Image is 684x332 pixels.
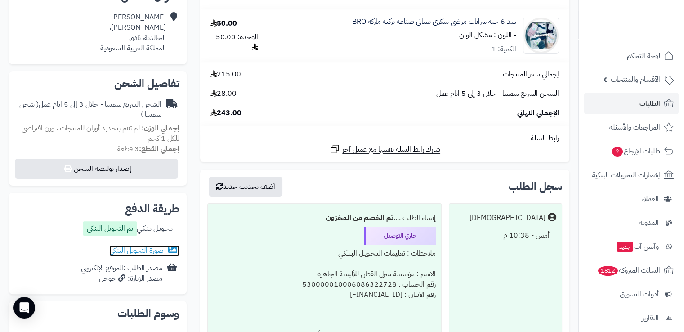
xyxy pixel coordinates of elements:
[210,89,237,99] span: 28.00
[611,145,660,157] span: طلبات الإرجاع
[83,221,173,238] div: تـحـويـل بـنـكـي
[617,242,633,252] span: جديد
[611,73,660,86] span: الأقسام والمنتجات
[81,274,162,284] div: مصدر الزيارة: جوجل
[641,193,659,205] span: العملاء
[436,89,559,99] span: الشحن السريع سمسا - خلال 3 إلى 5 ايام عمل
[597,264,660,277] span: السلات المتروكة
[142,123,179,134] strong: إجمالي الوزن:
[609,121,660,134] span: المراجعات والأسئلة
[612,147,623,157] span: 2
[125,203,179,214] h2: طريقة الدفع
[584,164,679,186] a: إشعارات التحويلات البنكية
[109,245,179,256] a: صورة التحويل البنكى
[620,288,659,301] span: أدوات التسويق
[100,12,166,53] div: [PERSON_NAME] [PERSON_NAME]، الخالدية، ثادق المملكة العربية السعودية
[627,49,660,62] span: لوحة التحكم
[492,44,516,54] div: الكمية: 1
[459,30,516,40] small: - اللون : مشكل الوان
[83,221,137,236] label: تم التحويل البنكى
[16,308,179,319] h2: وسوم الطلبات
[210,69,241,80] span: 215.00
[209,177,282,197] button: أضف تحديث جديد
[616,240,659,253] span: وآتس آب
[15,159,178,179] button: إصدار بوليصة الشحن
[13,297,35,319] div: Open Intercom Messenger
[352,17,516,27] a: شد 6 حبة شرابات مرضى سكري نسائي صناعة تركية ماركة BRO
[16,99,161,120] div: الشحن السريع سمسا - خلال 3 إلى 5 ايام عمل
[598,266,618,276] span: 1812
[139,144,179,154] strong: إجمالي القطع:
[210,18,237,29] div: 50.00
[584,212,679,233] a: المدونة
[584,236,679,257] a: وآتس آبجديد
[523,18,559,54] img: 1755277554-WhatsApp%20Image%202025-07-16%20at%201.25.59%20PM%20(1)-90x90.jpeg
[584,140,679,162] a: طلبات الإرجاع2
[517,108,559,118] span: الإجمالي النهائي
[584,45,679,67] a: لوحة التحكم
[639,97,660,110] span: الطلبات
[469,213,545,223] div: [DEMOGRAPHIC_DATA]
[204,133,566,144] div: رابط السلة
[584,188,679,210] a: العملاء
[16,78,179,89] h2: تفاصيل الشحن
[326,212,393,223] b: تم الخصم من المخزون
[81,263,162,284] div: مصدر الطلب :الموقع الإلكتروني
[22,123,179,144] span: لم تقم بتحديد أوزان للمنتجات ، وزن افتراضي للكل 1 كجم
[455,227,556,244] div: أمس - 10:38 م
[329,144,440,155] a: شارك رابط السلة نفسها مع عميل آخر
[210,32,258,53] div: الوحدة: 50.00
[639,216,659,229] span: المدونة
[584,283,679,305] a: أدوات التسويق
[584,260,679,281] a: السلات المتروكة1812
[584,93,679,114] a: الطلبات
[623,22,675,41] img: logo-2.png
[509,181,562,192] h3: سجل الطلب
[213,209,436,227] div: إنشاء الطلب ....
[117,144,179,154] small: 3 قطعة
[364,227,436,245] div: جاري التوصيل
[19,99,161,120] span: ( شحن سمسا )
[584,307,679,329] a: التقارير
[503,69,559,80] span: إجمالي سعر المنتجات
[592,169,660,181] span: إشعارات التحويلات البنكية
[642,312,659,324] span: التقارير
[210,108,241,118] span: 243.00
[342,144,440,155] span: شارك رابط السلة نفسها مع عميل آخر
[584,117,679,138] a: المراجعات والأسئلة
